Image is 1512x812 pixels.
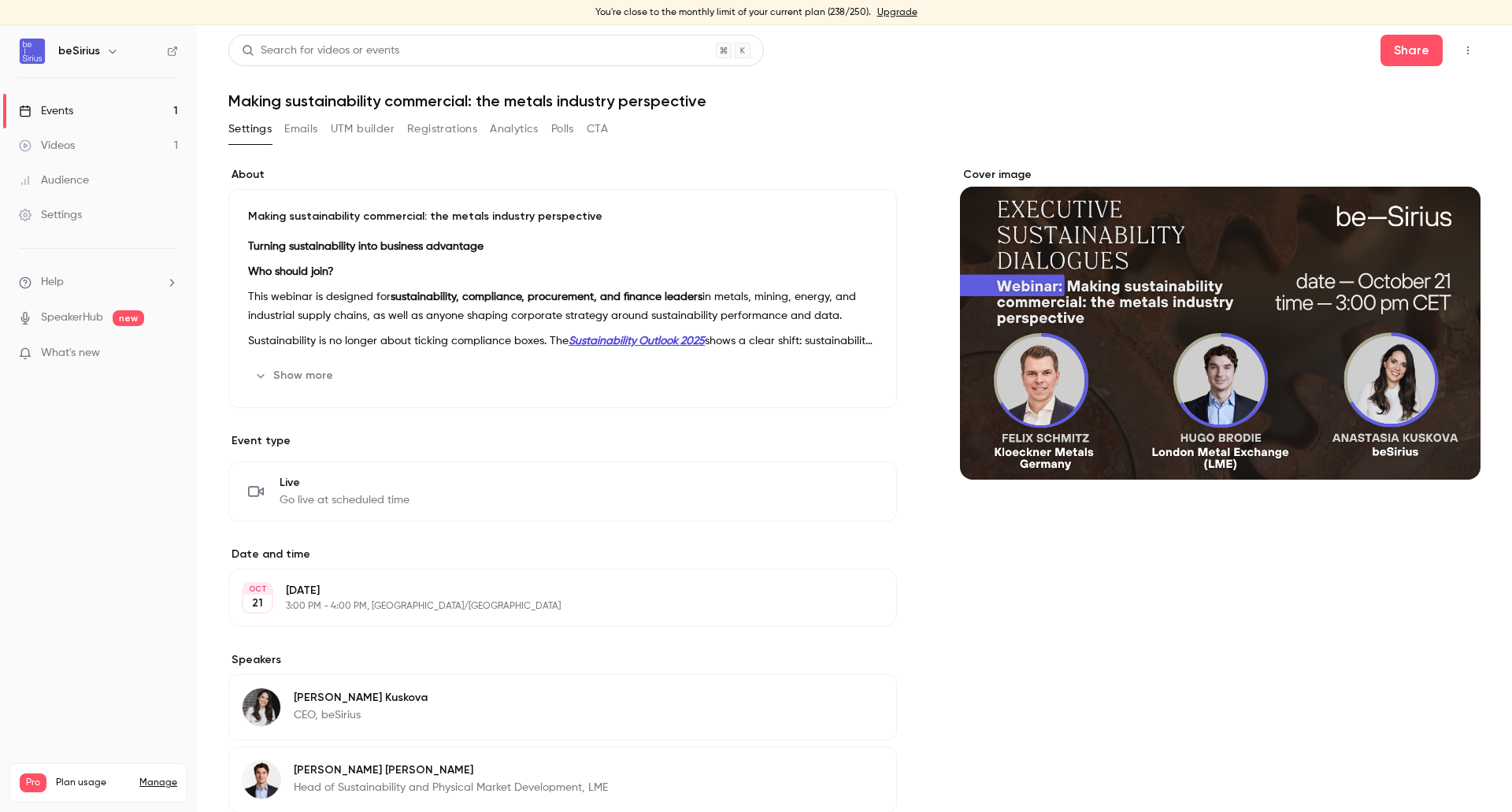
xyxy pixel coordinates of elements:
button: Registrations [407,117,477,142]
span: Pro [20,773,46,792]
span: Plan usage [56,777,130,789]
a: Upgrade [877,6,917,19]
h6: beSirius [58,43,100,59]
button: Show more [248,363,343,388]
a: SpeakerHub [41,310,103,326]
p: Sustainability is no longer about ticking compliance boxes. The shows a clear shift: sustainabili... [248,332,877,350]
p: [DATE] [286,583,813,599]
a: Sustainability Outlook 2025 [569,336,705,347]
label: Speakers [228,652,897,668]
div: Search for videos or events [242,43,399,59]
li: help-dropdown-opener [19,274,178,291]
p: This webinar is designed for in metals, mining, energy, and industrial supply chains, as well as ... [248,287,877,325]
strong: Turning sustainability into business advantage [248,241,484,252]
span: new [113,310,144,326]
button: UTM builder [331,117,395,142]
a: Manage [139,777,177,789]
p: [PERSON_NAME] [PERSON_NAME] [294,762,608,778]
div: Videos [19,138,75,154]
p: [PERSON_NAME] Kuskova [294,690,428,706]
h1: Making sustainability commercial: the metals industry perspective [228,91,1480,110]
img: Hugo Brodie [243,761,280,799]
p: Event type [228,433,897,449]
img: Anastasia Kuskova [243,688,280,726]
span: Help [41,274,64,291]
button: Settings [228,117,272,142]
p: CEO, beSirius [294,707,428,723]
button: Emails [284,117,317,142]
img: beSirius [20,39,45,64]
p: 3:00 PM - 4:00 PM, [GEOGRAPHIC_DATA]/[GEOGRAPHIC_DATA] [286,600,813,613]
button: Analytics [490,117,539,142]
div: OCT [243,584,272,595]
div: Anastasia Kuskova[PERSON_NAME] KuskovaCEO, beSirius [228,674,897,740]
div: Audience [19,172,89,188]
strong: Who should join? [248,266,334,277]
button: Polls [551,117,574,142]
span: Go live at scheduled time [280,492,409,508]
button: Share [1380,35,1443,66]
strong: sustainability, compliance, procurement, and finance leaders [391,291,702,302]
button: CTA [587,117,608,142]
section: Cover image [960,167,1480,480]
span: Live [280,475,409,491]
p: 21 [252,595,263,611]
span: What's new [41,345,100,362]
label: About [228,167,897,183]
label: Cover image [960,167,1480,183]
p: Head of Sustainability and Physical Market Development, LME [294,780,608,795]
div: Events [19,103,73,119]
label: Date and time [228,547,897,562]
p: Making sustainability commercial: the metals industry perspective [248,209,877,224]
div: Settings [19,207,82,223]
